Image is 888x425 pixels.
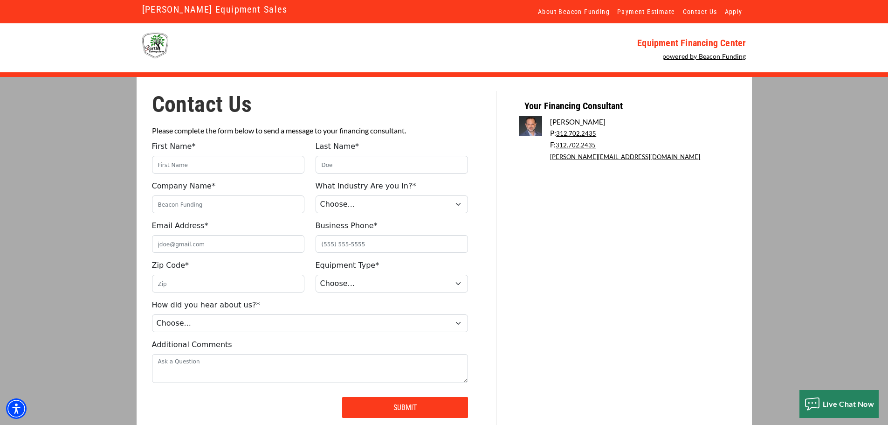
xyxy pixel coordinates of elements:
[152,339,232,350] label: Additional Comments
[550,127,732,139] p: P:
[142,1,288,17] a: [PERSON_NAME] Equipment Sales
[6,398,27,419] div: Accessibility Menu
[316,220,378,231] label: Business Phone*
[519,116,542,136] img: GRupp.jpg
[316,235,468,253] input: (555) 555-5555
[152,156,304,174] input: First Name
[556,141,596,149] a: call 312.702.2435
[152,195,304,213] input: Beacon Funding
[152,260,189,271] label: Zip Code*
[342,397,468,418] button: Submit
[550,153,700,160] a: send an email to GRupp@beaconfunding.com
[316,141,359,152] label: Last Name*
[823,399,874,408] span: Live Chat Now
[316,156,468,174] input: Doe
[799,390,879,418] button: Live Chat Now
[152,300,260,311] label: How did you hear about us?*
[550,139,732,151] p: F:
[152,125,468,136] p: Please complete the form below to send a message to your financing consultant.
[450,37,746,49] p: Equipment Financing Center
[152,181,215,192] label: Company Name*
[316,181,416,192] label: What Industry Are you In?*
[519,91,757,111] p: Your Financing Consultant
[316,260,379,271] label: Equipment Type*
[152,220,208,231] label: Email Address*
[152,91,468,118] h1: Contact Us
[152,275,304,293] input: Zip
[556,130,596,137] a: call 312.702.2435
[662,52,746,60] a: powered by Beacon Funding
[142,33,169,58] img: barth-enterprises-logo.png
[152,141,196,152] label: First Name*
[152,390,272,421] iframe: reCAPTCHA
[152,235,304,253] input: jdoe@gmail.com
[550,116,732,127] p: [PERSON_NAME]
